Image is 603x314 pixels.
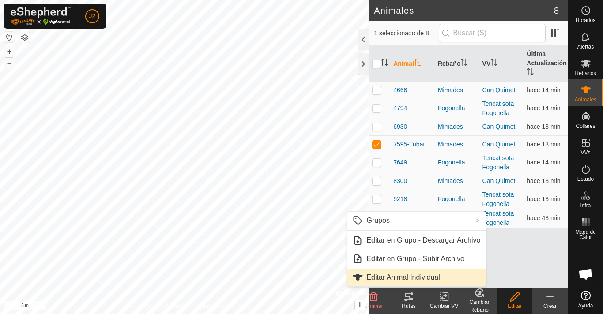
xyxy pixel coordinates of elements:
span: 30 ago 2025, 8:31 [527,141,560,148]
th: Rebaño [434,46,479,82]
span: Editar Animal Individual [366,272,440,283]
div: Fogonella [438,104,475,113]
div: Mimades [438,140,475,149]
span: Editar en Grupo - Subir Archivo [366,254,464,264]
h2: Animales [374,5,554,16]
span: 4666 [393,86,407,95]
span: 30 ago 2025, 8:31 [527,195,560,202]
span: 30 ago 2025, 8:01 [527,214,560,221]
span: 30 ago 2025, 8:31 [527,177,560,184]
button: + [4,46,15,57]
div: Cambiar Rebaño [462,298,497,314]
li: Editar en Grupo - Descargar Archivo [347,232,486,249]
th: Última Actualización [523,46,568,82]
span: Collares [576,123,595,129]
li: Editar Animal Individual [347,269,486,286]
p-sorticon: Activar para ordenar [490,60,497,67]
a: Tencat sota Fogonella [482,191,514,207]
span: 30 ago 2025, 8:31 [527,86,560,93]
span: Animales [575,97,596,102]
div: Editar [497,302,532,310]
a: Tencat sota Fogonella [482,100,514,116]
div: Mimades [438,176,475,186]
span: i [359,301,361,309]
button: i [355,300,365,310]
div: Crear [532,302,568,310]
p-sorticon: Activar para ordenar [460,60,467,67]
span: Eliminar [364,303,383,309]
li: Grupos [347,212,486,229]
span: 8 [554,4,559,17]
a: Can Quimet [482,123,516,130]
p-sorticon: Activar para ordenar [414,60,421,67]
span: VVs [580,150,590,155]
span: 30 ago 2025, 8:31 [527,123,560,130]
div: Cambiar VV [426,302,462,310]
span: 30 ago 2025, 8:31 [527,105,560,112]
span: J2 [89,11,96,21]
span: Editar en Grupo - Descargar Archivo [366,235,480,246]
span: 7595-Tubau [393,140,426,149]
button: Restablecer Mapa [4,32,15,42]
a: Contáctenos [200,303,230,310]
div: Rutas [391,302,426,310]
span: 8300 [393,176,407,186]
div: Mimades [438,86,475,95]
button: Capas del Mapa [19,32,30,43]
a: Can Quimet [482,86,516,93]
span: Estado [577,176,594,182]
span: Alertas [577,44,594,49]
span: Infra [580,203,591,208]
span: 1 seleccionado de 8 [374,29,438,38]
a: Ayuda [568,287,603,312]
span: Horarios [576,18,595,23]
button: – [4,58,15,68]
input: Buscar (S) [439,24,546,42]
a: Can Quimet [482,141,516,148]
a: Política de Privacidad [139,303,189,310]
span: Ayuda [578,303,593,308]
p-sorticon: Activar para ordenar [381,60,388,67]
p-sorticon: Activar para ordenar [527,69,534,76]
span: 7649 [393,158,407,167]
a: Obre el xat [573,261,599,288]
a: Tencat sota Fogonella [482,154,514,171]
div: Mimades [438,122,475,131]
span: 6930 [393,122,407,131]
span: 9218 [393,194,407,204]
span: Rebaños [575,71,596,76]
a: Can Quimet [482,177,516,184]
div: Fogonella [438,194,475,204]
span: Mapa de Calor [570,229,601,240]
th: VV [479,46,524,82]
span: 4794 [393,104,407,113]
span: Grupos [366,215,389,226]
span: 30 ago 2025, 8:31 [527,159,560,166]
a: Tencat sota Fogonella [482,210,514,226]
th: Animal [390,46,434,82]
img: Logo Gallagher [11,7,71,25]
div: Fogonella [438,158,475,167]
li: Editar en Grupo - Subir Archivo [347,250,486,268]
